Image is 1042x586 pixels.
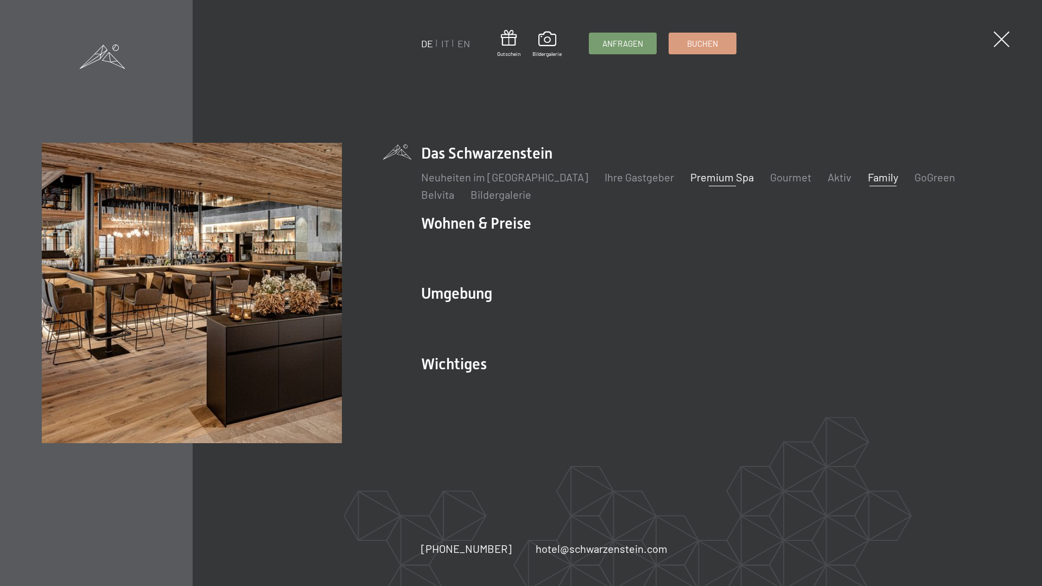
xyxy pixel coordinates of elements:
[421,171,588,184] a: Neuheiten im [GEOGRAPHIC_DATA]
[421,37,433,49] a: DE
[458,37,470,49] a: EN
[828,171,852,184] a: Aktiv
[42,143,342,443] img: Ein Familienhotel in Südtirol zum Verlieben
[532,50,562,58] span: Bildergalerie
[914,171,955,184] a: GoGreen
[770,171,811,184] a: Gourmet
[497,30,520,58] a: Gutschein
[441,37,449,49] a: IT
[421,541,512,556] a: [PHONE_NUMBER]
[669,33,736,54] a: Buchen
[497,50,520,58] span: Gutschein
[421,542,512,555] span: [PHONE_NUMBER]
[868,171,898,184] a: Family
[536,541,668,556] a: hotel@schwarzenstein.com
[421,188,454,201] a: Belvita
[532,31,562,58] a: Bildergalerie
[471,188,531,201] a: Bildergalerie
[690,171,754,184] a: Premium Spa
[605,171,674,184] a: Ihre Gastgeber
[602,38,643,49] span: Anfragen
[687,38,718,49] span: Buchen
[589,33,656,54] a: Anfragen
